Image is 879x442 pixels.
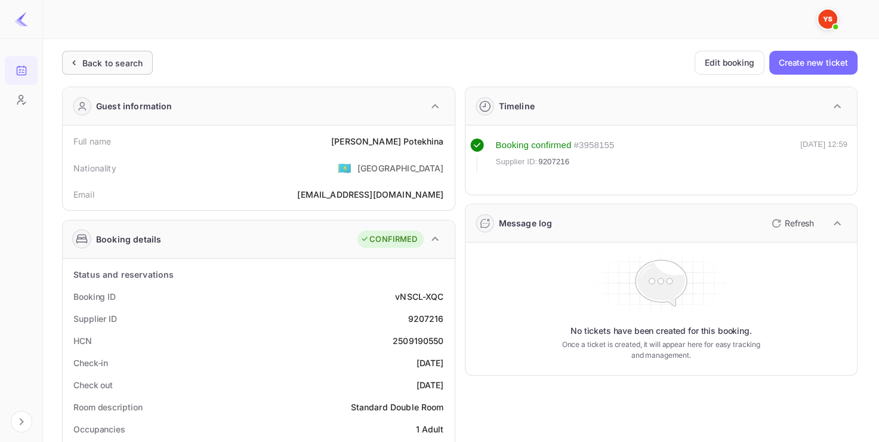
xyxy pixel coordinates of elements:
span: 9207216 [538,156,569,168]
div: [DATE] [417,379,444,391]
div: Check-in [73,357,108,369]
div: Timeline [499,100,535,112]
div: Occupancies [73,423,125,435]
img: LiteAPI [14,12,29,26]
div: Check out [73,379,113,391]
div: Message log [499,217,553,229]
div: Status and reservations [73,268,174,281]
div: vNSCL-XQC [395,290,443,303]
div: Nationality [73,162,116,174]
button: Refresh [764,214,819,233]
div: Guest information [96,100,172,112]
div: Full name [73,135,111,148]
span: Supplier ID: [496,156,538,168]
div: 1 Adult [415,423,443,435]
img: Yandex Support [818,10,837,29]
div: [GEOGRAPHIC_DATA] [357,162,444,174]
button: Create new ticket [769,51,858,75]
div: CONFIRMED [360,234,417,245]
a: Customers [5,85,38,113]
div: Booking confirmed [496,139,572,152]
div: Back to search [82,57,143,69]
span: United States [338,157,351,179]
p: No tickets have been created for this booking. [570,325,752,337]
p: Refresh [785,217,814,229]
div: [EMAIL_ADDRESS][DOMAIN_NAME] [297,188,443,201]
button: Expand navigation [11,411,32,432]
div: Booking ID [73,290,116,303]
div: Standard Double Room [351,401,444,413]
div: 9207216 [408,312,443,325]
div: [DATE] 12:59 [800,139,847,173]
div: [PERSON_NAME] Potekhina [331,135,443,148]
p: Once a ticket is created, it will appear here for easy tracking and management. [556,339,766,361]
div: Email [73,188,94,201]
div: Supplier ID [73,312,117,325]
div: HCN [73,334,92,347]
div: # 3958155 [573,139,614,152]
div: Room description [73,401,142,413]
div: Booking details [96,233,161,245]
button: Edit booking [695,51,764,75]
a: Bookings [5,56,38,84]
div: [DATE] [417,357,444,369]
div: 2509190550 [393,334,444,347]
